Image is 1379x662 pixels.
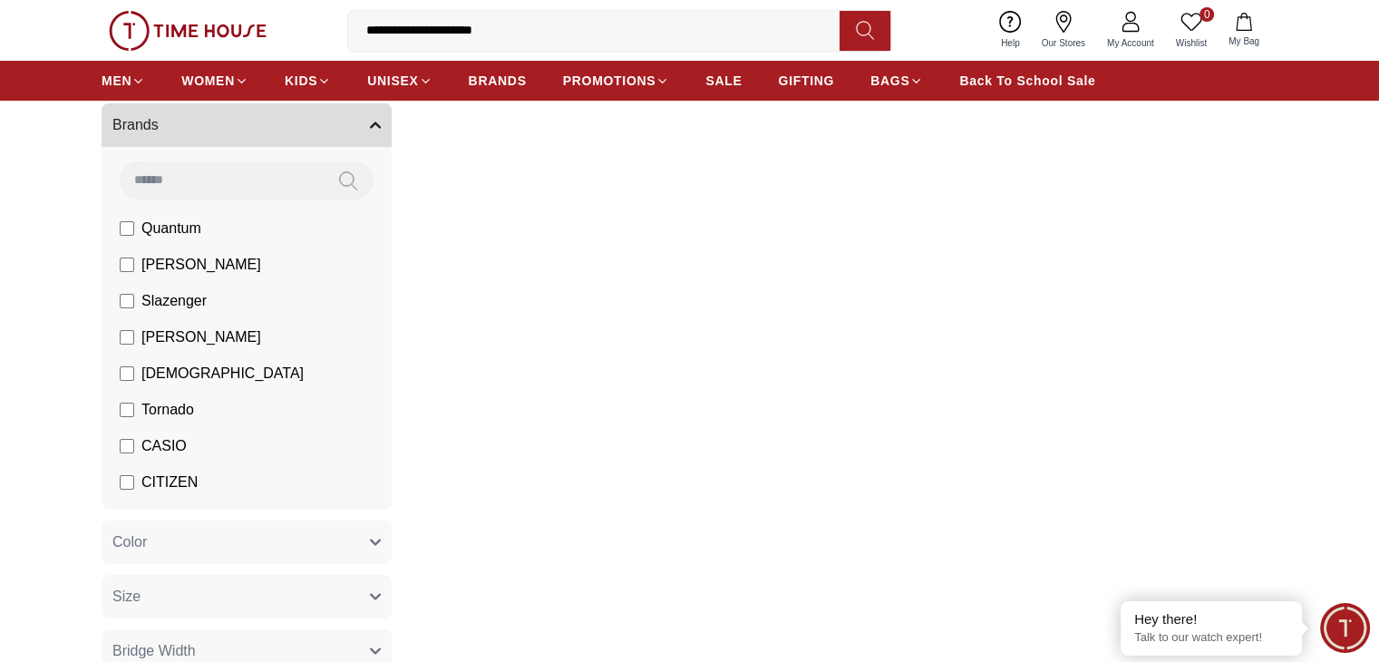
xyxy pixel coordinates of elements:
[870,72,909,90] span: BAGS
[120,330,134,345] input: [PERSON_NAME]
[778,64,834,97] a: GIFTING
[120,258,134,272] input: [PERSON_NAME]
[705,64,742,97] a: SALE
[1100,36,1161,50] span: My Account
[102,64,145,97] a: MEN
[120,439,134,453] input: CASIO
[1199,7,1214,22] span: 0
[112,531,147,553] span: Color
[285,72,317,90] span: KIDS
[1134,630,1288,646] p: Talk to our watch expert!
[120,366,134,381] input: [DEMOGRAPHIC_DATA]
[141,254,261,276] span: [PERSON_NAME]
[102,103,392,147] button: Brands
[141,290,207,312] span: Slazenger
[120,475,134,490] input: CITIZEN
[1320,603,1370,653] div: Chat Widget
[102,521,392,564] button: Color
[181,72,235,90] span: WOMEN
[141,326,261,348] span: [PERSON_NAME]
[1169,36,1214,50] span: Wishlist
[141,508,192,530] span: GUESS
[181,64,248,97] a: WOMEN
[705,72,742,90] span: SALE
[778,72,834,90] span: GIFTING
[102,575,392,618] button: Size
[870,64,923,97] a: BAGS
[1034,36,1093,50] span: Our Stores
[141,472,198,493] span: CITIZEN
[959,64,1095,97] a: Back To School Sale
[141,218,201,239] span: Quantum
[112,640,196,662] span: Bridge Width
[120,403,134,417] input: Tornado
[1218,9,1270,52] button: My Bag
[563,72,656,90] span: PROMOTIONS
[285,64,331,97] a: KIDS
[1165,7,1218,54] a: 0Wishlist
[1221,34,1267,48] span: My Bag
[112,586,141,608] span: Size
[469,72,527,90] span: BRANDS
[990,7,1031,54] a: Help
[141,399,194,421] span: Tornado
[1134,610,1288,628] div: Hey there!
[112,114,159,136] span: Brands
[109,11,267,51] img: ...
[141,363,304,385] span: [DEMOGRAPHIC_DATA]
[367,64,432,97] a: UNISEX
[120,221,134,236] input: Quantum
[141,435,187,457] span: CASIO
[102,72,131,90] span: MEN
[1031,7,1096,54] a: Our Stores
[563,64,670,97] a: PROMOTIONS
[120,294,134,308] input: Slazenger
[959,72,1095,90] span: Back To School Sale
[994,36,1027,50] span: Help
[469,64,527,97] a: BRANDS
[367,72,418,90] span: UNISEX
